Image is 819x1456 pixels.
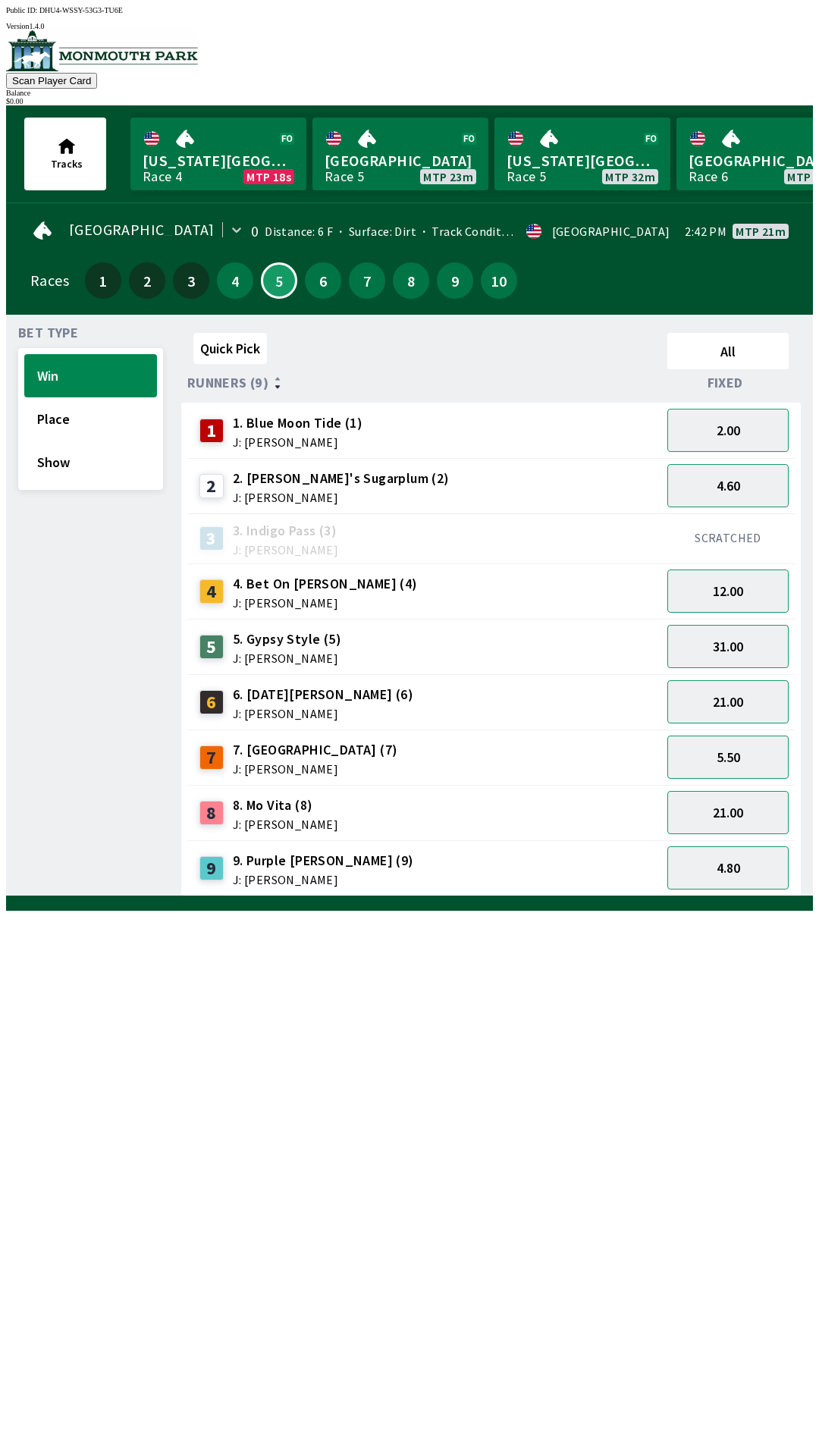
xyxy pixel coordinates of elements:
[39,6,123,14] span: DHU4-WSSY-53G3-TU6E
[199,526,224,551] div: 3
[199,690,224,714] div: 6
[605,171,655,183] span: MTP 32m
[233,685,413,704] span: 6. [DATE][PERSON_NAME] (6)
[143,151,294,171] span: [US_STATE][GEOGRAPHIC_DATA]
[89,275,118,286] span: 1
[261,262,297,299] button: 5
[713,693,743,711] span: 21.00
[437,262,473,299] button: 9
[309,275,337,286] span: 6
[494,118,670,190] a: [US_STATE][GEOGRAPHIC_DATA]Race 5MTP 32m
[353,275,381,286] span: 7
[217,262,253,299] button: 4
[423,171,473,183] span: MTP 23m
[233,795,338,815] span: 8. Mo Vita (8)
[51,157,83,171] span: Tracks
[713,638,743,655] span: 31.00
[667,791,789,834] button: 21.00
[6,73,97,89] button: Scan Player Card
[481,262,517,299] button: 10
[187,377,268,389] span: Runners (9)
[325,151,476,171] span: [GEOGRAPHIC_DATA]
[233,597,418,609] span: J: [PERSON_NAME]
[233,740,398,760] span: 7. [GEOGRAPHIC_DATA] (7)
[265,224,333,239] span: Distance: 6 F
[667,570,789,613] button: 12.00
[393,262,429,299] button: 8
[193,333,267,364] button: Quick Pick
[6,22,813,30] div: Version 1.4.0
[349,262,385,299] button: 7
[69,224,215,236] span: [GEOGRAPHIC_DATA]
[333,224,416,239] span: Surface: Dirt
[233,413,362,433] span: 1. Blue Moon Tide (1)
[325,171,364,183] div: Race 5
[441,275,469,286] span: 9
[717,422,740,439] span: 2.00
[199,635,224,659] div: 5
[667,530,789,545] div: SCRATCHED
[130,118,306,190] a: [US_STATE][GEOGRAPHIC_DATA]Race 4MTP 18s
[667,625,789,668] button: 31.00
[30,275,69,287] div: Races
[233,874,414,886] span: J: [PERSON_NAME]
[713,804,743,821] span: 21.00
[199,745,224,770] div: 7
[233,574,418,594] span: 4. Bet On [PERSON_NAME] (4)
[661,375,795,391] div: Fixed
[717,859,740,877] span: 4.80
[233,629,341,649] span: 5. Gypsy Style (5)
[6,6,813,14] div: Public ID:
[37,410,144,428] span: Place
[233,544,338,556] span: J: [PERSON_NAME]
[233,652,341,664] span: J: [PERSON_NAME]
[37,453,144,471] span: Show
[233,708,413,720] span: J: [PERSON_NAME]
[667,409,789,452] button: 2.00
[143,171,182,183] div: Race 4
[416,224,550,239] span: Track Condition: Firm
[37,367,144,384] span: Win
[233,818,338,830] span: J: [PERSON_NAME]
[485,275,513,286] span: 10
[173,262,209,299] button: 3
[689,171,728,183] div: Race 6
[129,262,165,299] button: 2
[674,343,782,360] span: All
[305,262,341,299] button: 6
[685,225,726,237] span: 2:42 PM
[24,397,157,441] button: Place
[717,477,740,494] span: 4.60
[199,856,224,880] div: 9
[24,441,157,484] button: Show
[187,375,661,391] div: Runners (9)
[221,275,249,286] span: 4
[667,846,789,890] button: 4.80
[266,277,292,284] span: 5
[507,171,546,183] div: Race 5
[667,680,789,723] button: 21.00
[251,225,259,237] div: 0
[246,171,291,183] span: MTP 18s
[233,521,338,541] span: 3. Indigo Pass (3)
[199,801,224,825] div: 8
[233,851,414,871] span: 9. Purple [PERSON_NAME] (9)
[6,30,198,71] img: venue logo
[177,275,206,286] span: 3
[199,474,224,498] div: 2
[18,327,78,339] span: Bet Type
[200,340,260,357] span: Quick Pick
[507,151,658,171] span: [US_STATE][GEOGRAPHIC_DATA]
[233,763,398,775] span: J: [PERSON_NAME]
[6,97,813,105] div: $ 0.00
[233,436,362,448] span: J: [PERSON_NAME]
[312,118,488,190] a: [GEOGRAPHIC_DATA]Race 5MTP 23m
[199,579,224,604] div: 4
[667,464,789,507] button: 4.60
[6,89,813,97] div: Balance
[233,469,450,488] span: 2. [PERSON_NAME]'s Sugarplum (2)
[713,582,743,600] span: 12.00
[667,736,789,779] button: 5.50
[708,377,743,389] span: Fixed
[24,118,106,190] button: Tracks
